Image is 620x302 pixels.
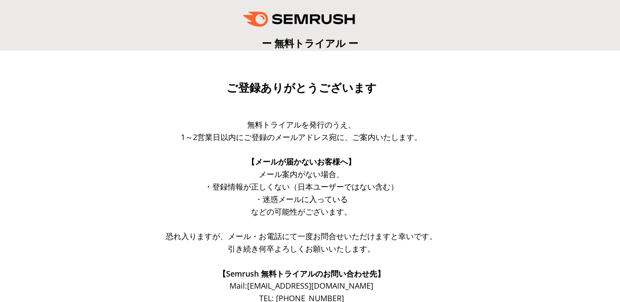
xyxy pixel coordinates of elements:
span: 無料トライアルを発行のうえ、 [247,119,356,130]
span: ご登録ありがとうございます [226,81,377,94]
span: 1～2営業日以内にご登録のメールアドレス宛に、ご案内いたします。 [181,132,422,142]
span: 恐れ入りますが、メール・お電話にて一度お問合せいただけますと幸いです。 [166,231,437,241]
span: ー 無料トライアル ー [262,36,358,50]
span: 引き続き何卒よろしくお願いいたします。 [228,243,375,254]
span: 【Semrush 無料トライアルのお問い合わせ先】 [218,268,385,279]
span: 【メールが届かないお客様へ】 [247,156,356,167]
span: Mail: [EMAIL_ADDRESS][DOMAIN_NAME] [229,280,373,291]
span: メール案内がない場合、 [259,169,344,179]
span: などの可能性がございます。 [251,206,352,217]
span: ・迷惑メールに入っている [255,194,348,204]
span: ・登録情報が正しくない（日本ユーザーではない含む） [205,181,398,192]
